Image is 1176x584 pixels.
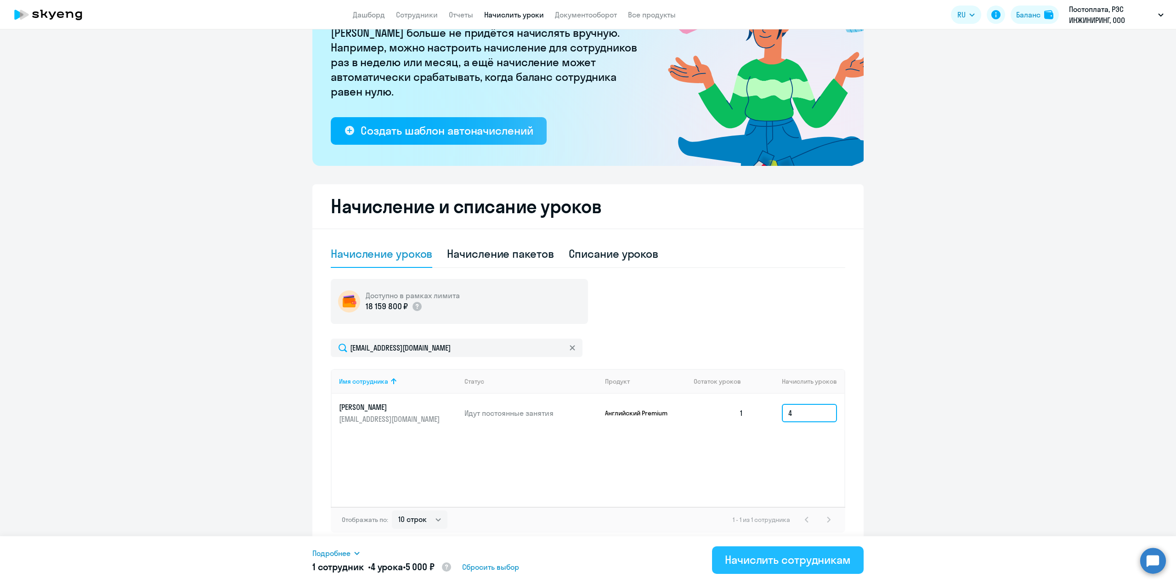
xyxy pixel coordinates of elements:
p: Идут постоянные занятия [464,408,598,418]
div: Статус [464,377,598,386]
div: Имя сотрудника [339,377,457,386]
div: Имя сотрудника [339,377,388,386]
img: wallet-circle.png [338,290,360,312]
a: Начислить уроки [484,10,544,19]
div: Создать шаблон автоначислений [361,123,533,138]
h5: Доступно в рамках лимита [366,290,460,301]
span: 5 000 ₽ [406,561,435,573]
span: Подробнее [312,548,351,559]
input: Поиск по имени, email, продукту или статусу [331,339,582,357]
a: Дашборд [353,10,385,19]
h2: Начисление и списание уроков [331,195,845,217]
button: Балансbalance [1011,6,1059,24]
p: Английский Premium [605,409,674,417]
span: 1 - 1 из 1 сотрудника [733,516,790,524]
button: Постоплата, РЭС ИНЖИНИРИНГ, ООО [1064,4,1168,26]
a: Все продукты [628,10,676,19]
div: Начисление уроков [331,246,432,261]
th: Начислить уроков [751,369,844,394]
span: Сбросить выбор [462,561,519,573]
div: Остаток уроков [694,377,751,386]
a: Отчеты [449,10,473,19]
img: balance [1044,10,1053,19]
button: RU [951,6,981,24]
span: Отображать по: [342,516,388,524]
span: RU [957,9,966,20]
div: Начислить сотрудникам [725,552,851,567]
div: Списание уроков [569,246,659,261]
a: [PERSON_NAME][EMAIL_ADDRESS][DOMAIN_NAME] [339,402,457,424]
div: Продукт [605,377,687,386]
div: Статус [464,377,484,386]
button: Создать шаблон автоначислений [331,117,547,145]
button: Начислить сотрудникам [712,546,864,574]
div: Продукт [605,377,630,386]
p: Постоплата, РЭС ИНЖИНИРИНГ, ООО [1069,4,1154,26]
h5: 1 сотрудник • • [312,561,452,574]
div: Баланс [1016,9,1040,20]
span: Остаток уроков [694,377,741,386]
p: 18 159 800 ₽ [366,301,408,312]
span: 4 урока [371,561,403,573]
p: [PERSON_NAME] [339,402,442,412]
a: Сотрудники [396,10,438,19]
p: [EMAIL_ADDRESS][DOMAIN_NAME] [339,414,442,424]
p: [PERSON_NAME] больше не придётся начислять вручную. Например, можно настроить начисление для сотр... [331,25,643,99]
td: 1 [686,394,751,432]
a: Документооборот [555,10,617,19]
div: Начисление пакетов [447,246,554,261]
